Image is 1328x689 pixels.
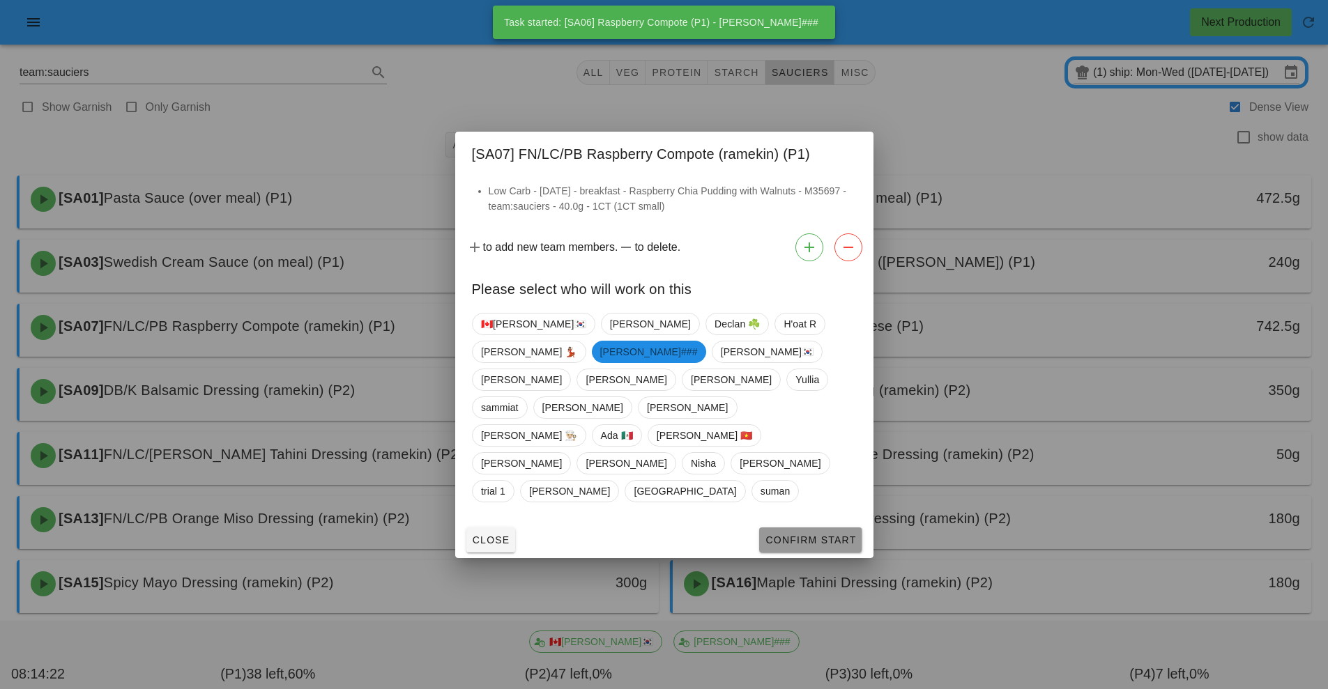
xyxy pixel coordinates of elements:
[634,481,736,502] span: [GEOGRAPHIC_DATA]
[784,313,816,334] span: H'oat R
[586,453,666,474] span: [PERSON_NAME]
[481,313,586,334] span: 🇨🇦[PERSON_NAME]🇰🇷
[656,425,752,446] span: [PERSON_NAME] 🇻🇳
[795,369,819,390] span: Yullia
[481,453,562,474] span: [PERSON_NAME]
[586,369,666,390] span: [PERSON_NAME]
[759,527,862,552] button: Confirm Start
[481,341,577,362] span: [PERSON_NAME] 💃🏽
[647,397,728,418] span: [PERSON_NAME]
[481,481,505,502] span: trial 1
[455,228,873,267] div: to add new team members. to delete.
[481,425,577,446] span: [PERSON_NAME] 👨🏼‍🍳
[489,183,857,214] li: Low Carb - [DATE] - breakfast - Raspberry Chia Pudding with Walnuts - M35697 - team:sauciers - 40...
[740,453,821,474] span: [PERSON_NAME]
[609,313,690,334] span: [PERSON_NAME]
[690,369,771,390] span: [PERSON_NAME]
[715,313,760,334] span: Declan ☘️
[760,481,790,502] span: suman
[542,397,623,418] span: [PERSON_NAME]
[600,425,632,446] span: Ada 🇲🇽
[720,341,814,362] span: [PERSON_NAME]🇰🇷
[690,453,715,474] span: Nisha
[528,481,609,502] span: [PERSON_NAME]
[472,534,510,545] span: Close
[481,397,519,418] span: sammiat
[481,369,562,390] span: [PERSON_NAME]
[765,534,856,545] span: Confirm Start
[466,527,516,552] button: Close
[455,267,873,307] div: Please select who will work on this
[455,132,873,172] div: [SA07] FN/LC/PB Raspberry Compote (ramekin) (P1)
[600,341,697,363] span: [PERSON_NAME]###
